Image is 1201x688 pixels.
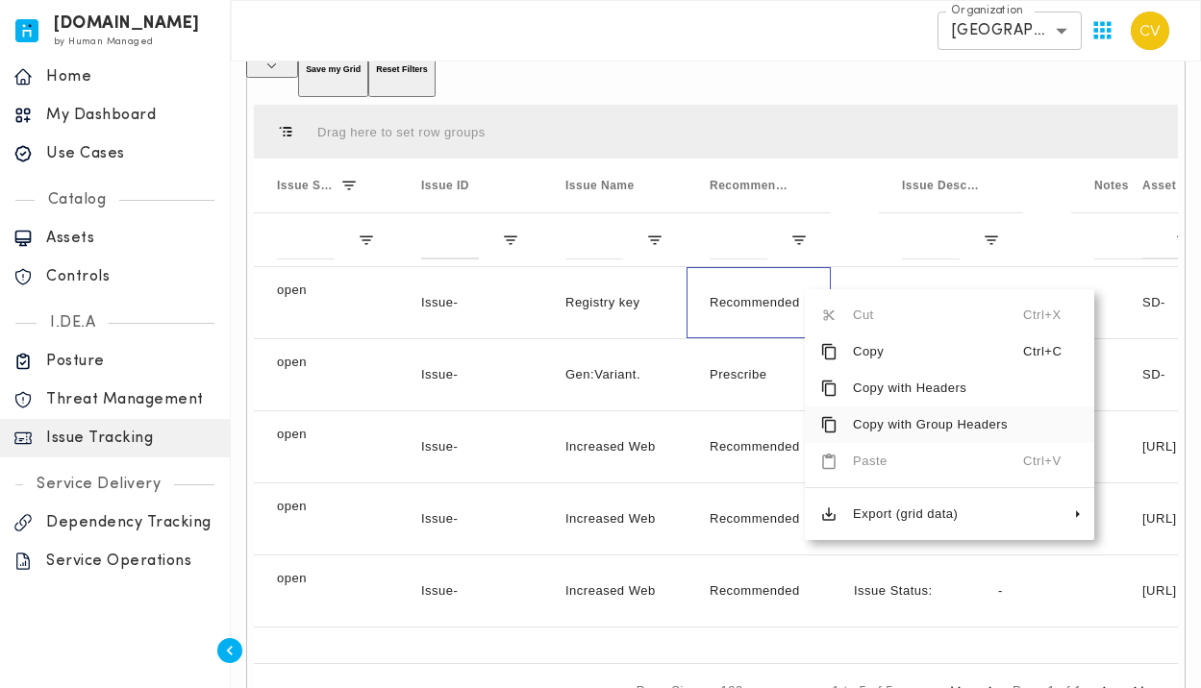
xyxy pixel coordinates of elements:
h6: [DOMAIN_NAME] [54,17,200,31]
span: Drag here to set row groups [317,125,486,139]
button: Reset Filters [368,26,436,97]
span: Cut [838,297,1023,333]
img: Carter Velasquez [1131,12,1169,50]
p: Issue-6cf6f05187 [421,425,519,513]
p: Increased Web Traffic Count [565,497,663,585]
p: Prescribe Action: Confirm with the user and consider development path exclusions [710,353,808,618]
span: open [277,499,307,513]
span: open [277,427,307,441]
button: Open Filter Menu [983,232,1000,249]
span: Copy with Group Headers [838,406,1023,443]
span: Copy [838,333,1023,370]
p: Registry key event – LSA PROTECTION DISABLE (METHODOLOGY) [565,281,663,502]
button: Open Filter Menu [646,232,663,249]
span: Copy with Headers [838,370,1023,406]
div: Row Groups [317,125,486,139]
p: Use Cases [46,144,216,163]
button: Open Filter Menu [502,232,519,249]
p: My Dashboard [46,106,216,125]
p: Issue-f674dc20a8 [421,353,519,441]
p: Dependency Tracking [46,513,216,532]
p: Increased Web Traffic Count [565,425,663,513]
p: Controls [46,267,216,286]
span: by Human Managed [54,37,153,47]
div: Context Menu [805,289,1094,540]
p: - [998,281,1096,325]
button: User [1123,4,1177,58]
p: Threat Management [46,390,216,409]
p: Service Delivery [23,475,174,494]
span: Notes [1094,179,1129,192]
button: Open Filter Menu [358,232,375,249]
p: - [998,569,1096,613]
button: Open Filter Menu [790,232,808,249]
button: Open Filter Menu [1175,232,1192,249]
span: Ctrl+V [1023,443,1069,479]
p: I.DE.A [37,313,109,332]
button: Save my Grid [298,26,368,97]
p: Home [46,67,216,86]
span: Ctrl+C [1023,333,1069,370]
p: Assets [46,229,216,248]
h6: Reset Filters [376,64,428,74]
p: Issue-d5426b08e1 [421,569,519,657]
span: Recommended Action [710,179,790,192]
span: Export (grid data) [838,496,1023,532]
h6: Save my Grid [306,64,361,74]
span: Ctrl+X [1023,297,1069,333]
p: Issue-54c47c67fc [421,497,519,585]
span: Paste [838,443,1023,479]
span: open [277,355,307,369]
p: Catalog [35,190,120,209]
p: Increased Web Traffic Count [565,569,663,657]
p: Posture [46,352,216,371]
p: Issue-0af9dbc65c [421,281,519,369]
label: Organization [951,3,1023,19]
span: Issue Status [277,179,333,192]
p: Issue Tracking [46,429,216,448]
img: invicta.io [15,19,38,42]
p: Service Operations [46,552,216,571]
input: Issue ID Filter Input [421,221,479,259]
span: open [277,283,307,297]
span: Issue Name [565,179,635,192]
span: Issue ID [421,179,469,192]
div: [GEOGRAPHIC_DATA] [938,12,1082,50]
span: Issue Description [902,179,983,192]
span: open [277,571,307,585]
